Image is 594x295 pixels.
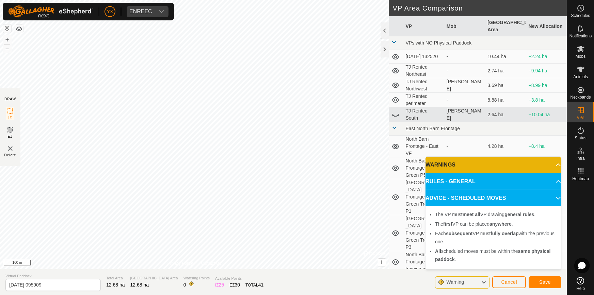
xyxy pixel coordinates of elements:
[8,134,13,139] span: EZ
[435,210,557,219] li: The VP must VP drawing .
[576,287,585,291] span: Help
[570,95,591,99] span: Neckbands
[426,173,561,190] p-accordion-header: RULES - GENERAL
[403,136,444,157] td: North Barn Frontage - East VF
[569,34,592,38] span: Notifications
[426,190,561,206] p-accordion-header: ADVICE - SCHEDULED MOVES
[576,156,584,160] span: Infra
[403,179,444,215] td: [GEOGRAPHIC_DATA] Frontage East - Green Training P1
[403,64,444,78] td: TJ Rented Northeast
[6,144,14,153] img: VP
[403,157,444,179] td: North Barn Frontage - Green P5
[446,231,473,236] b: subsequent
[435,248,441,254] b: All
[4,97,16,102] div: DRAW
[3,36,11,44] button: +
[167,260,193,266] a: Privacy Policy
[183,275,210,281] span: Watering Points
[485,64,526,78] td: 2.74 ha
[447,67,482,74] div: -
[575,136,586,140] span: Status
[426,177,476,186] span: RULES - GENERAL
[129,9,152,14] div: ENREEC
[447,53,482,60] div: -
[447,143,482,150] div: -
[4,153,16,158] span: Delete
[435,229,557,246] li: Each VP must with the previous one.
[3,45,11,53] button: –
[489,221,512,227] b: anywhere
[107,8,113,15] span: YX
[393,4,567,12] h2: VP Area Comparison
[485,136,526,157] td: 4.28 ha
[15,25,23,33] button: Map Layers
[403,16,444,36] th: VP
[491,231,518,236] b: fully overlap
[526,107,567,122] td: +10.04 ha
[576,54,585,58] span: Mobs
[5,273,101,279] span: Virtual Paddock
[444,16,485,36] th: Mob
[426,157,561,173] p-accordion-header: WARNINGS
[258,282,264,288] span: 41
[526,64,567,78] td: +9.94 ha
[485,16,526,36] th: [GEOGRAPHIC_DATA] Area
[485,93,526,107] td: 8.88 ha
[443,221,452,227] b: first
[183,282,186,288] span: 0
[426,194,506,202] span: ADVICE - SCHEDULED MOVES
[235,282,240,288] span: 30
[529,276,561,288] button: Save
[406,40,472,46] span: VPs with NO Physical Paddock
[245,281,263,289] div: TOTAL
[201,260,221,266] a: Contact Us
[106,282,125,288] span: 12.68 ha
[526,50,567,64] td: +2.24 ha
[435,220,557,228] li: The VP can be placed .
[426,161,455,169] span: WARNINGS
[501,279,517,285] span: Cancel
[406,126,460,131] span: East North Barn Frontage
[155,6,168,17] div: dropdown trigger
[435,247,557,263] li: scheduled moves must be within the .
[403,78,444,93] td: TJ Rented Northwest
[573,75,588,79] span: Animals
[229,281,240,289] div: EZ
[463,212,480,217] b: meet all
[403,251,444,273] td: North Barn Frontage training phase 2
[130,275,178,281] span: [GEOGRAPHIC_DATA] Area
[403,50,444,64] td: [DATE] 132520
[526,93,567,107] td: +3.8 ha
[130,282,149,288] span: 12.68 ha
[567,274,594,293] a: Help
[8,5,93,18] img: Gallagher Logo
[403,107,444,122] td: TJ Rented South
[446,279,464,285] span: Warning
[426,206,561,269] p-accordion-content: ADVICE - SCHEDULED MOVES
[504,212,534,217] b: general rules
[378,259,386,266] button: i
[3,24,11,33] button: Reset Map
[571,14,590,18] span: Schedules
[127,6,155,17] span: ENREEC
[215,276,263,281] span: Available Points
[447,78,482,92] div: [PERSON_NAME]
[106,275,125,281] span: Total Area
[381,259,382,265] span: i
[403,93,444,107] td: TJ Rented perimeter
[219,282,224,288] span: 25
[526,16,567,36] th: New Allocation
[577,116,584,120] span: VPs
[447,97,482,104] div: -
[403,215,444,251] td: [GEOGRAPHIC_DATA] Frontage East - Green Training P3
[539,279,551,285] span: Save
[492,276,526,288] button: Cancel
[526,136,567,157] td: +8.4 ha
[9,115,12,120] span: IZ
[526,78,567,93] td: +8.99 ha
[485,107,526,122] td: 2.64 ha
[485,78,526,93] td: 3.69 ha
[215,281,224,289] div: IZ
[447,107,482,122] div: [PERSON_NAME]
[485,50,526,64] td: 10.44 ha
